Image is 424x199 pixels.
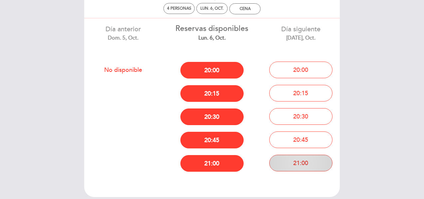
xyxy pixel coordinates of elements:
button: 20:00 [269,62,332,78]
div: [DATE], oct. [261,34,340,42]
div: Cena [240,6,251,11]
button: 20:45 [180,132,244,148]
button: 20:15 [269,85,332,101]
button: 20:30 [180,108,244,125]
button: 20:45 [269,131,332,148]
div: Reservas disponibles [173,23,252,42]
div: lun. 6, oct. [200,6,224,11]
div: lun. 6, oct. [173,34,252,42]
button: 20:00 [180,62,244,79]
button: No disponible [92,62,155,78]
div: Día siguiente [261,25,340,42]
div: Día anterior [84,25,163,42]
button: 21:00 [269,155,332,171]
button: 21:00 [180,155,244,172]
span: 4 personas [167,6,191,11]
button: 20:15 [180,85,244,102]
div: dom. 5, oct. [84,34,163,42]
button: 20:30 [269,108,332,125]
